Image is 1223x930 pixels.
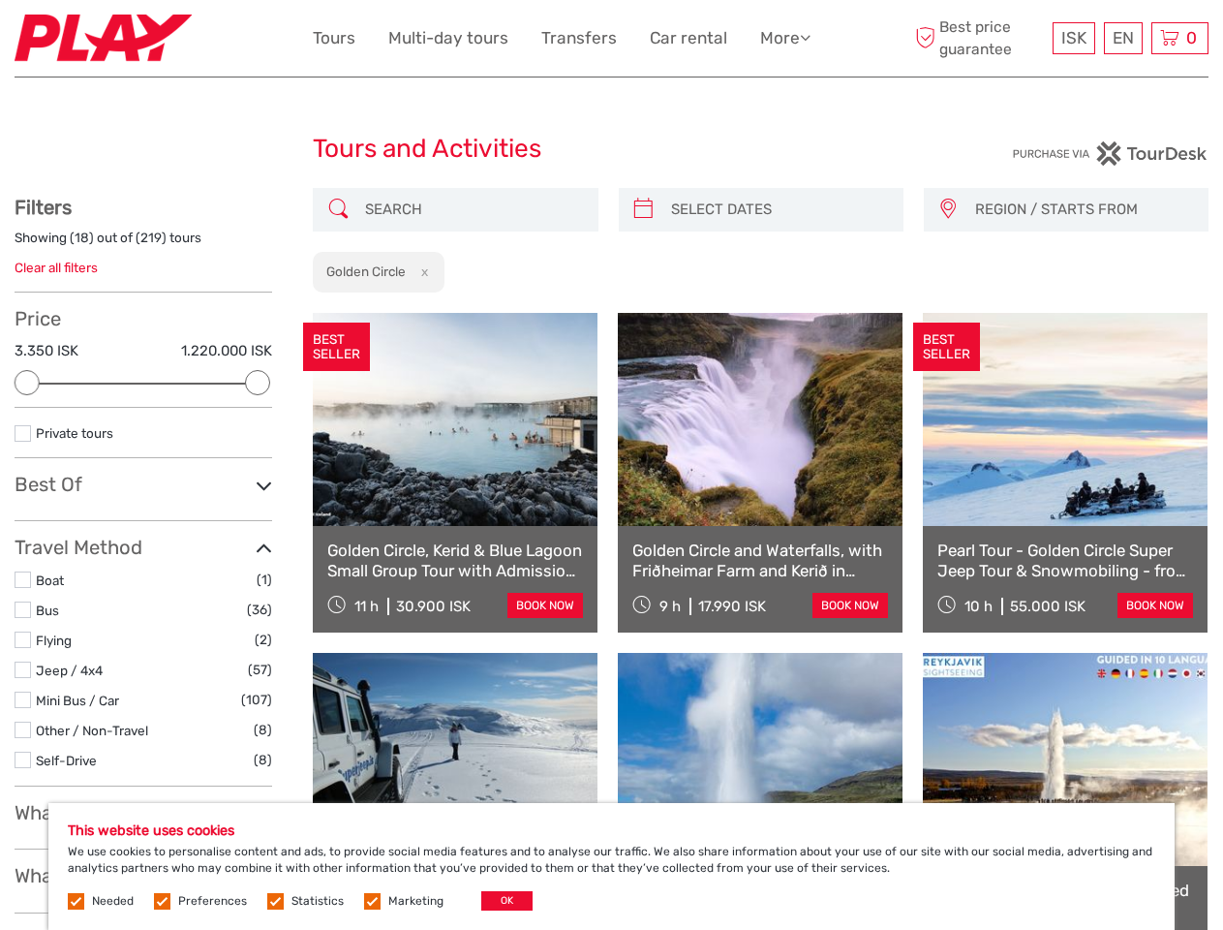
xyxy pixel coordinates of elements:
[181,341,272,361] label: 1.220.000 ISK
[357,193,588,227] input: SEARCH
[254,749,272,771] span: (8)
[1117,593,1193,618] a: book now
[313,24,355,52] a: Tours
[36,693,119,708] a: Mini Bus / Car
[15,864,272,887] h3: What do you want to do?
[327,541,583,580] a: Golden Circle, Kerid & Blue Lagoon Small Group Tour with Admission Ticket
[966,194,1199,226] button: REGION / STARTS FROM
[36,603,59,618] a: Bus
[36,425,113,441] a: Private tours
[632,541,888,580] a: Golden Circle and Waterfalls, with Friðheimar Farm and Kerið in small group
[68,822,1155,839] h5: This website uses cookies
[396,598,471,615] div: 30.900 ISK
[937,541,1193,580] a: Pearl Tour - Golden Circle Super Jeep Tour & Snowmobiling - from [GEOGRAPHIC_DATA]
[409,262,435,282] button: x
[910,16,1048,59] span: Best price guarantee
[1104,22,1143,54] div: EN
[248,659,272,681] span: (57)
[812,593,888,618] a: book now
[698,598,766,615] div: 17.990 ISK
[241,689,272,711] span: (107)
[659,598,681,615] span: 9 h
[760,24,810,52] a: More
[48,803,1175,930] div: We use cookies to personalise content and ads, to provide social media features and to analyse ou...
[326,263,406,279] h2: Golden Circle
[354,598,379,615] span: 11 h
[1183,28,1200,47] span: 0
[15,473,272,496] h3: Best Of
[663,193,894,227] input: SELECT DATES
[255,629,272,651] span: (2)
[223,30,246,53] button: Open LiveChat chat widget
[36,633,72,648] a: Flying
[1012,141,1208,166] img: PurchaseViaTourDesk.png
[27,34,219,49] p: We're away right now. Please check back later!
[254,719,272,741] span: (8)
[36,573,64,588] a: Boat
[15,801,272,824] h3: What do you want to see?
[1010,598,1085,615] div: 55.000 ISK
[257,569,272,591] span: (1)
[36,753,97,768] a: Self-Drive
[388,24,508,52] a: Multi-day tours
[36,723,148,738] a: Other / Non-Travel
[15,341,78,361] label: 3.350 ISK
[291,893,344,910] label: Statistics
[541,24,617,52] a: Transfers
[913,323,980,371] div: BEST SELLER
[15,536,272,559] h3: Travel Method
[388,893,443,910] label: Marketing
[75,229,89,247] label: 18
[507,593,583,618] a: book now
[36,663,103,678] a: Jeep / 4x4
[15,196,72,219] strong: Filters
[313,134,910,165] h1: Tours and Activities
[481,891,533,911] button: OK
[140,229,162,247] label: 219
[303,323,370,371] div: BEST SELLER
[15,260,98,275] a: Clear all filters
[15,307,272,330] h3: Price
[1061,28,1086,47] span: ISK
[247,599,272,621] span: (36)
[15,229,272,259] div: Showing ( ) out of ( ) tours
[650,24,727,52] a: Car rental
[964,598,993,615] span: 10 h
[92,893,134,910] label: Needed
[178,893,247,910] label: Preferences
[15,15,192,62] img: Fly Play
